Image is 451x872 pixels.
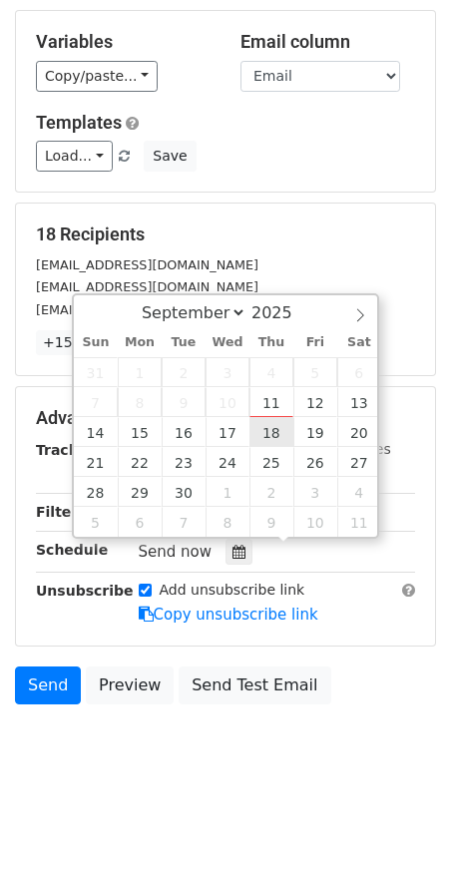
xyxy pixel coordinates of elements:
span: September 1, 2025 [118,357,162,387]
h5: Advanced [36,407,415,429]
a: Preview [86,666,174,704]
span: September 14, 2025 [74,417,118,447]
span: September 9, 2025 [162,387,206,417]
h5: Variables [36,31,211,53]
span: September 10, 2025 [206,387,249,417]
span: September 18, 2025 [249,417,293,447]
span: October 5, 2025 [74,507,118,537]
span: Thu [249,336,293,349]
span: September 24, 2025 [206,447,249,477]
h5: 18 Recipients [36,223,415,245]
span: September 3, 2025 [206,357,249,387]
span: Send now [139,543,213,561]
a: +15 more [36,330,120,355]
span: Mon [118,336,162,349]
strong: Schedule [36,542,108,558]
span: September 4, 2025 [249,357,293,387]
iframe: Chat Widget [351,776,451,872]
span: October 7, 2025 [162,507,206,537]
a: Copy unsubscribe link [139,606,318,624]
span: September 5, 2025 [293,357,337,387]
small: [EMAIL_ADDRESS][DOMAIN_NAME] [36,257,258,272]
label: UTM Codes [312,439,390,460]
span: September 26, 2025 [293,447,337,477]
span: Fri [293,336,337,349]
strong: Unsubscribe [36,583,134,599]
small: [EMAIL_ADDRESS][DOMAIN_NAME] [36,302,258,317]
a: Send Test Email [179,666,330,704]
input: Year [246,303,318,322]
span: Wed [206,336,249,349]
span: September 28, 2025 [74,477,118,507]
span: September 25, 2025 [249,447,293,477]
span: September 16, 2025 [162,417,206,447]
span: September 7, 2025 [74,387,118,417]
span: September 8, 2025 [118,387,162,417]
span: September 11, 2025 [249,387,293,417]
a: Copy/paste... [36,61,158,92]
a: Templates [36,112,122,133]
a: Send [15,666,81,704]
small: [EMAIL_ADDRESS][DOMAIN_NAME] [36,279,258,294]
span: September 15, 2025 [118,417,162,447]
span: Sun [74,336,118,349]
span: September 20, 2025 [337,417,381,447]
label: Add unsubscribe link [160,580,305,601]
span: October 1, 2025 [206,477,249,507]
span: October 4, 2025 [337,477,381,507]
span: September 6, 2025 [337,357,381,387]
span: October 10, 2025 [293,507,337,537]
span: September 17, 2025 [206,417,249,447]
strong: Filters [36,504,87,520]
span: September 27, 2025 [337,447,381,477]
span: September 2, 2025 [162,357,206,387]
span: Tue [162,336,206,349]
span: August 31, 2025 [74,357,118,387]
a: Load... [36,141,113,172]
h5: Email column [240,31,415,53]
span: October 8, 2025 [206,507,249,537]
span: September 21, 2025 [74,447,118,477]
span: October 9, 2025 [249,507,293,537]
span: September 12, 2025 [293,387,337,417]
span: September 13, 2025 [337,387,381,417]
span: October 11, 2025 [337,507,381,537]
span: October 3, 2025 [293,477,337,507]
span: September 29, 2025 [118,477,162,507]
span: September 23, 2025 [162,447,206,477]
span: September 22, 2025 [118,447,162,477]
span: October 6, 2025 [118,507,162,537]
span: September 19, 2025 [293,417,337,447]
span: Sat [337,336,381,349]
strong: Tracking [36,442,103,458]
button: Save [144,141,196,172]
span: September 30, 2025 [162,477,206,507]
span: October 2, 2025 [249,477,293,507]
